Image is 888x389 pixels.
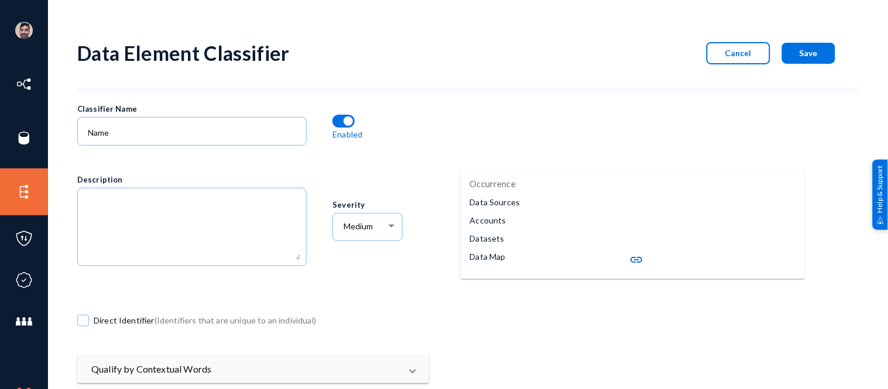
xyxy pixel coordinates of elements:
p: Data Sources [470,196,520,208]
span: Medium [344,222,373,232]
img: icon-sources.svg [15,129,33,147]
p: Occurrence [470,177,516,191]
span: Cancel [725,48,752,58]
div: Description [77,174,332,186]
button: Cancel [707,42,770,64]
input: Name [88,128,301,138]
img: icon-members.svg [15,313,33,331]
div: Help & Support [873,159,888,229]
span: Save [800,48,818,58]
img: icon-compliance.svg [15,271,33,289]
div: Data Element Classifier [77,41,290,65]
mat-panel-title: Qualify by Contextual Words [91,362,401,376]
img: icon-policies.svg [15,230,33,247]
img: help_support.svg [877,216,884,224]
span: Direct Identifier [94,312,316,329]
img: ACg8ocK1ZkZ6gbMmCU1AeqPIsBvrTWeY1xNXvgxNjkUXxjcqAiPEIvU=s96-c [15,22,33,39]
span: (Identifiers that are unique to an individual) [155,315,316,325]
div: Severity [332,199,447,211]
p: Datasets [470,232,505,245]
img: icon-elements.svg [15,183,33,201]
div: Classifier Name [77,104,332,115]
button: Save [782,43,835,64]
mat-icon: link [630,253,644,267]
p: Accounts [470,214,506,226]
mat-expansion-panel-header: Qualify by Contextual Words [77,355,429,383]
p: Data Map [470,250,506,263]
img: icon-inventory.svg [15,75,33,93]
p: Enabled [332,128,362,140]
